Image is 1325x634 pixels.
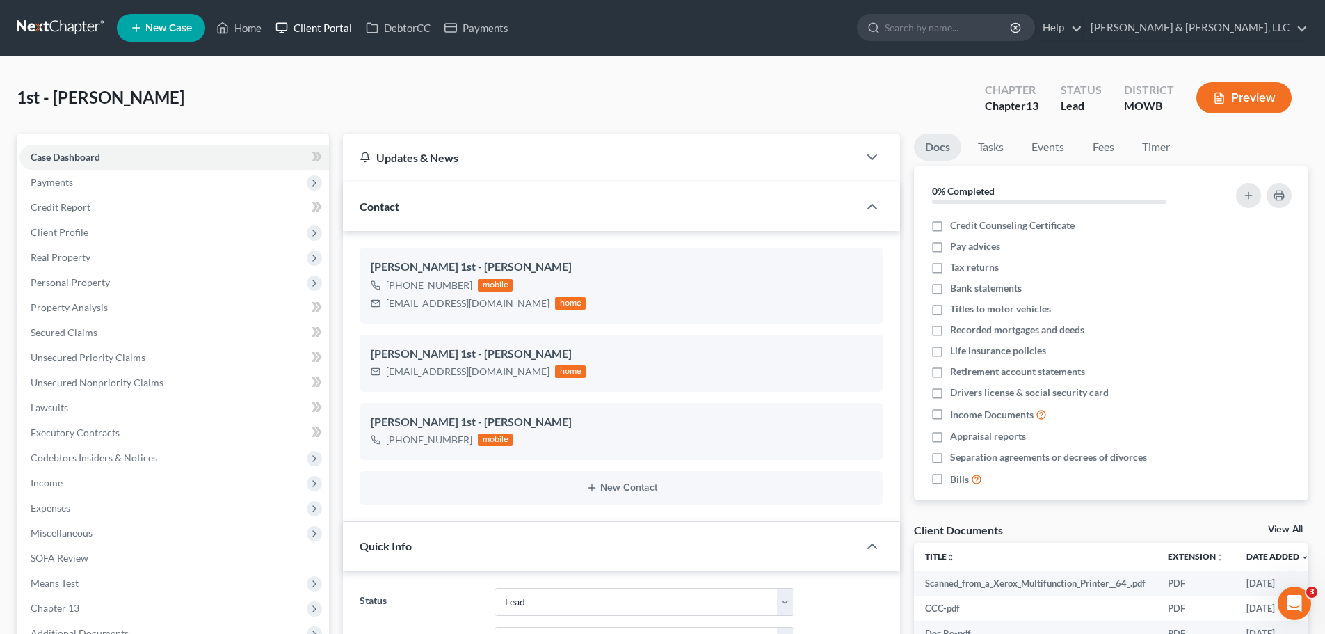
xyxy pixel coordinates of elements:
[1157,571,1235,596] td: PDF
[371,259,872,276] div: [PERSON_NAME] 1st - [PERSON_NAME]
[885,15,1012,40] input: Search by name...
[386,433,472,447] div: [PHONE_NUMBER]
[950,323,1084,337] span: Recorded mortgages and deeds
[914,134,961,161] a: Docs
[31,276,110,288] span: Personal Property
[359,15,437,40] a: DebtorCC
[19,370,329,395] a: Unsecured Nonpriority Claims
[31,377,163,388] span: Unsecured Nonpriority Claims
[950,219,1075,232] span: Credit Counseling Certificate
[555,297,586,310] div: home
[950,429,1026,443] span: Appraisal reports
[914,596,1157,621] td: CCC-pdf
[31,577,79,589] span: Means Test
[950,386,1109,399] span: Drivers license & social security card
[985,82,1038,98] div: Chapter
[31,552,88,564] span: SOFA Review
[19,195,329,220] a: Credit Report
[209,15,268,40] a: Home
[360,150,842,165] div: Updates & News
[1026,99,1038,112] span: 13
[1168,551,1224,562] a: Extensionunfold_more
[1306,587,1317,598] span: 3
[19,395,329,420] a: Lawsuits
[19,546,329,571] a: SOFA Review
[268,15,359,40] a: Client Portal
[555,365,586,378] div: home
[31,602,79,614] span: Chapter 13
[925,551,955,562] a: Titleunfold_more
[360,200,399,213] span: Contact
[31,201,90,213] span: Credit Report
[950,408,1034,422] span: Income Documents
[950,239,1000,253] span: Pay advices
[478,434,513,446] div: mobile
[31,502,70,514] span: Expenses
[1061,98,1102,114] div: Lead
[31,351,145,363] span: Unsecured Priority Claims
[31,477,63,489] span: Income
[19,145,329,170] a: Case Dashboard
[950,450,1147,464] span: Separation agreements or decrees of divorces
[437,15,515,40] a: Payments
[31,527,93,539] span: Miscellaneous
[950,365,1085,379] span: Retirement account statements
[950,281,1022,295] span: Bank statements
[145,23,192,33] span: New Case
[1301,553,1309,562] i: expand_more
[914,571,1157,596] td: Scanned_from_a_Xerox_Multifunction_Printer__64_.pdf
[19,320,329,345] a: Secured Claims
[19,345,329,370] a: Unsecured Priority Claims
[478,279,513,292] div: mobile
[17,87,184,107] span: 1st - [PERSON_NAME]
[1235,596,1320,621] td: [DATE]
[1124,82,1174,98] div: District
[31,427,120,438] span: Executory Contracts
[31,452,157,463] span: Codebtors Insiders & Notices
[31,402,68,413] span: Lawsuits
[1235,571,1320,596] td: [DATE]
[31,226,88,238] span: Client Profile
[371,346,872,363] div: [PERSON_NAME] 1st - [PERSON_NAME]
[371,482,872,493] button: New Contact
[386,365,549,379] div: [EMAIL_ADDRESS][DOMAIN_NAME]
[31,251,90,263] span: Real Property
[19,295,329,320] a: Property Analysis
[360,539,412,553] span: Quick Info
[1246,551,1309,562] a: Date Added expand_more
[31,301,108,313] span: Property Analysis
[950,260,999,274] span: Tax returns
[1216,553,1224,562] i: unfold_more
[947,553,955,562] i: unfold_more
[353,588,487,616] label: Status
[1131,134,1181,161] a: Timer
[1036,15,1082,40] a: Help
[1020,134,1075,161] a: Events
[31,326,97,338] span: Secured Claims
[1084,15,1308,40] a: [PERSON_NAME] & [PERSON_NAME], LLC
[950,302,1051,316] span: Titles to motor vehicles
[1081,134,1125,161] a: Fees
[1196,82,1292,113] button: Preview
[1157,596,1235,621] td: PDF
[932,185,995,197] strong: 0% Completed
[386,296,549,310] div: [EMAIL_ADDRESS][DOMAIN_NAME]
[914,523,1003,537] div: Client Documents
[967,134,1015,161] a: Tasks
[1124,98,1174,114] div: MOWB
[31,176,73,188] span: Payments
[371,414,872,431] div: [PERSON_NAME] 1st - [PERSON_NAME]
[1278,587,1311,620] iframe: Intercom live chat
[1061,82,1102,98] div: Status
[19,420,329,445] a: Executory Contracts
[950,473,969,486] span: Bills
[1268,525,1303,534] a: View All
[31,151,100,163] span: Case Dashboard
[386,278,472,292] div: [PHONE_NUMBER]
[985,98,1038,114] div: Chapter
[950,344,1046,358] span: Life insurance policies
